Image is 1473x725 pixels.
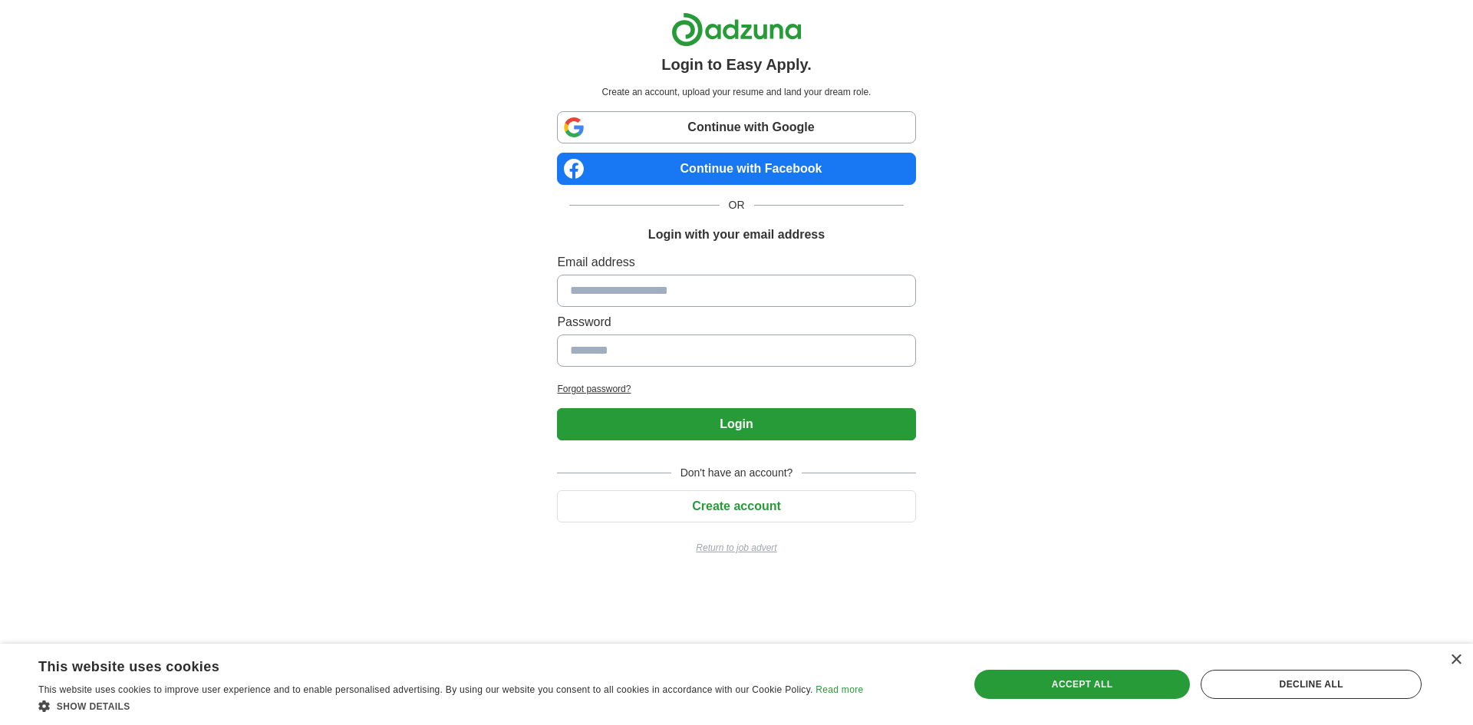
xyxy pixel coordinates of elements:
[557,499,915,512] a: Create account
[557,111,915,143] a: Continue with Google
[671,12,802,47] img: Adzuna logo
[671,465,802,481] span: Don't have an account?
[816,684,863,695] a: Read more, opens a new window
[661,53,812,76] h1: Login to Easy Apply.
[557,490,915,522] button: Create account
[557,253,915,272] label: Email address
[38,698,863,713] div: Show details
[1450,654,1461,666] div: Close
[57,701,130,712] span: Show details
[38,684,813,695] span: This website uses cookies to improve user experience and to enable personalised advertising. By u...
[1201,670,1422,699] div: Decline all
[38,653,825,676] div: This website uses cookies
[557,382,915,396] a: Forgot password?
[557,408,915,440] button: Login
[557,313,915,331] label: Password
[648,226,825,244] h1: Login with your email address
[720,197,754,213] span: OR
[560,85,912,99] p: Create an account, upload your resume and land your dream role.
[974,670,1191,699] div: Accept all
[557,541,915,555] a: Return to job advert
[557,153,915,185] a: Continue with Facebook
